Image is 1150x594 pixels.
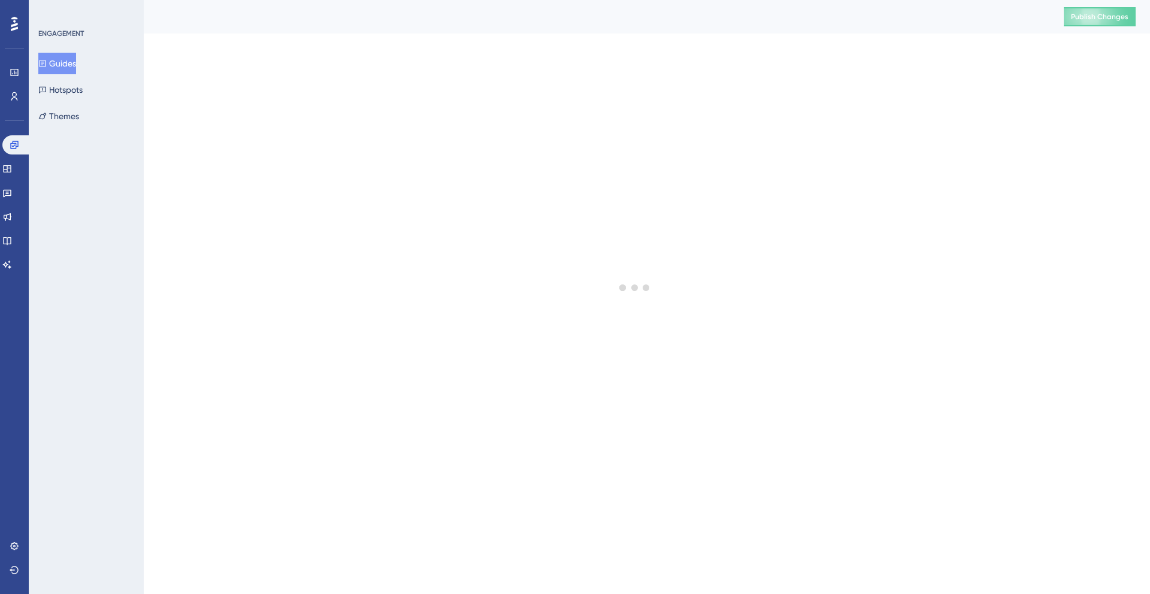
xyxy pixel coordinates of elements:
span: Publish Changes [1071,12,1128,22]
div: ENGAGEMENT [38,29,84,38]
button: Themes [38,105,79,127]
button: Hotspots [38,79,83,101]
button: Guides [38,53,76,74]
button: Publish Changes [1064,7,1136,26]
